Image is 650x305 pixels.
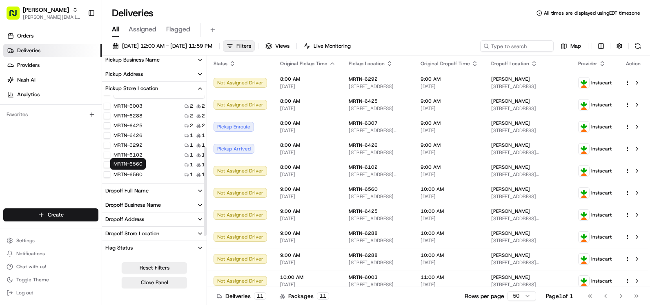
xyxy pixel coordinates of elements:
div: 11 [317,292,329,300]
span: 1 [202,142,205,148]
span: MRTN-6425 [349,98,378,104]
span: [DATE] [280,105,336,112]
a: Powered byPylon [58,138,99,144]
img: profile_instacart_ahold_partner.png [579,276,589,286]
h1: Deliveries [112,7,154,20]
div: Pickup Business Name [105,56,160,64]
span: [DATE] [421,259,478,266]
span: 11:00 AM [421,274,478,281]
span: [STREET_ADDRESS] [491,105,565,112]
span: Dropoff Location [491,60,529,67]
div: Dropoff Business Name [105,201,161,209]
span: [STREET_ADDRESS] [349,193,407,200]
span: 2 [202,122,205,129]
img: profile_instacart_ahold_partner.png [579,232,589,242]
span: [STREET_ADDRESS][PERSON_NAME] [491,215,565,222]
div: Pickup Address [105,71,143,78]
span: Instacart [591,80,612,86]
div: Start new chat [28,78,134,86]
img: profile_instacart_ahold_partner.png [579,254,589,264]
span: 1 [202,171,205,178]
span: [DATE] [280,215,336,222]
div: Favorites [3,108,98,121]
span: Instacart [591,102,612,108]
span: 10:00 AM [421,252,478,259]
span: Analytics [17,91,40,98]
a: 📗Knowledge Base [5,115,66,130]
span: Instacart [591,124,612,130]
div: Flag Status [105,244,133,252]
div: Pickup Store Location [105,85,158,92]
span: 9:00 AM [421,142,478,148]
a: 💻API Documentation [66,115,134,130]
span: 8:00 AM [280,120,336,126]
a: Analytics [3,88,102,101]
span: Filters [236,42,251,50]
a: Orders [3,29,102,42]
span: Original Dropoff Time [421,60,470,67]
span: MRTN-6102 [349,164,378,170]
span: [STREET_ADDRESS] [349,259,407,266]
div: Dropoff Address [105,216,144,223]
span: [DATE] [421,237,478,244]
button: Refresh [632,40,643,52]
span: [STREET_ADDRESS][PERSON_NAME] [491,149,565,156]
span: [DATE] [421,193,478,200]
button: Reset Filters [122,262,187,274]
span: MRTN-6288 [349,252,378,259]
span: Providers [17,62,40,69]
button: Notifications [3,248,98,259]
span: [DATE] [280,171,336,178]
button: Pickup Business Name [102,53,207,67]
span: Chat with us! [16,263,46,270]
span: Nash AI [17,76,36,84]
span: Log out [16,290,33,296]
button: [PERSON_NAME][EMAIL_ADDRESS][PERSON_NAME][DOMAIN_NAME] [23,14,81,20]
button: Close Panel [122,277,187,288]
img: profile_instacart_ahold_partner.png [579,144,589,154]
span: Instacart [591,278,612,284]
span: Orders [17,32,33,40]
div: Action [625,60,642,67]
span: Knowledge Base [16,118,62,126]
span: Views [275,42,289,50]
div: Page 1 of 1 [546,292,573,300]
button: Flag Status [102,241,207,255]
div: MRTN-6560 [110,158,146,170]
span: Instacart [591,168,612,174]
span: [STREET_ADDRESS][PERSON_NAME] [349,171,407,178]
div: Deliveries [217,292,266,300]
span: 1 [190,132,193,139]
span: [STREET_ADDRESS][PERSON_NAME][PERSON_NAME] [491,171,565,178]
a: Providers [3,59,102,72]
span: [PERSON_NAME] [491,208,530,214]
img: Nash [8,8,24,24]
span: [DATE] [280,83,336,90]
span: [PERSON_NAME] [491,142,530,148]
span: [PERSON_NAME] [491,76,530,82]
span: [DATE] [421,127,478,134]
span: [PERSON_NAME] [491,164,530,170]
span: API Documentation [77,118,131,126]
p: Welcome 👋 [8,33,149,46]
span: Pylon [81,138,99,144]
button: Toggle Theme [3,274,98,285]
span: 9:00 AM [421,76,478,82]
span: 10:00 AM [421,230,478,236]
a: Deliveries [3,44,102,57]
span: [STREET_ADDRESS] [349,215,407,222]
button: Pickup Address [102,67,207,81]
span: [STREET_ADDRESS] [491,127,565,134]
span: [PERSON_NAME] [491,98,530,104]
span: 9:00 AM [280,208,336,214]
span: Toggle Theme [16,276,49,283]
div: Dropoff Store Location [105,230,159,237]
div: Packages [280,292,329,300]
span: Instacart [591,234,612,240]
span: [DATE] [280,149,336,156]
span: Instacart [591,256,612,262]
span: 2 [190,113,193,119]
button: Create [3,208,98,221]
label: MRTN-6560 [114,171,142,178]
span: 10:00 AM [280,274,336,281]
